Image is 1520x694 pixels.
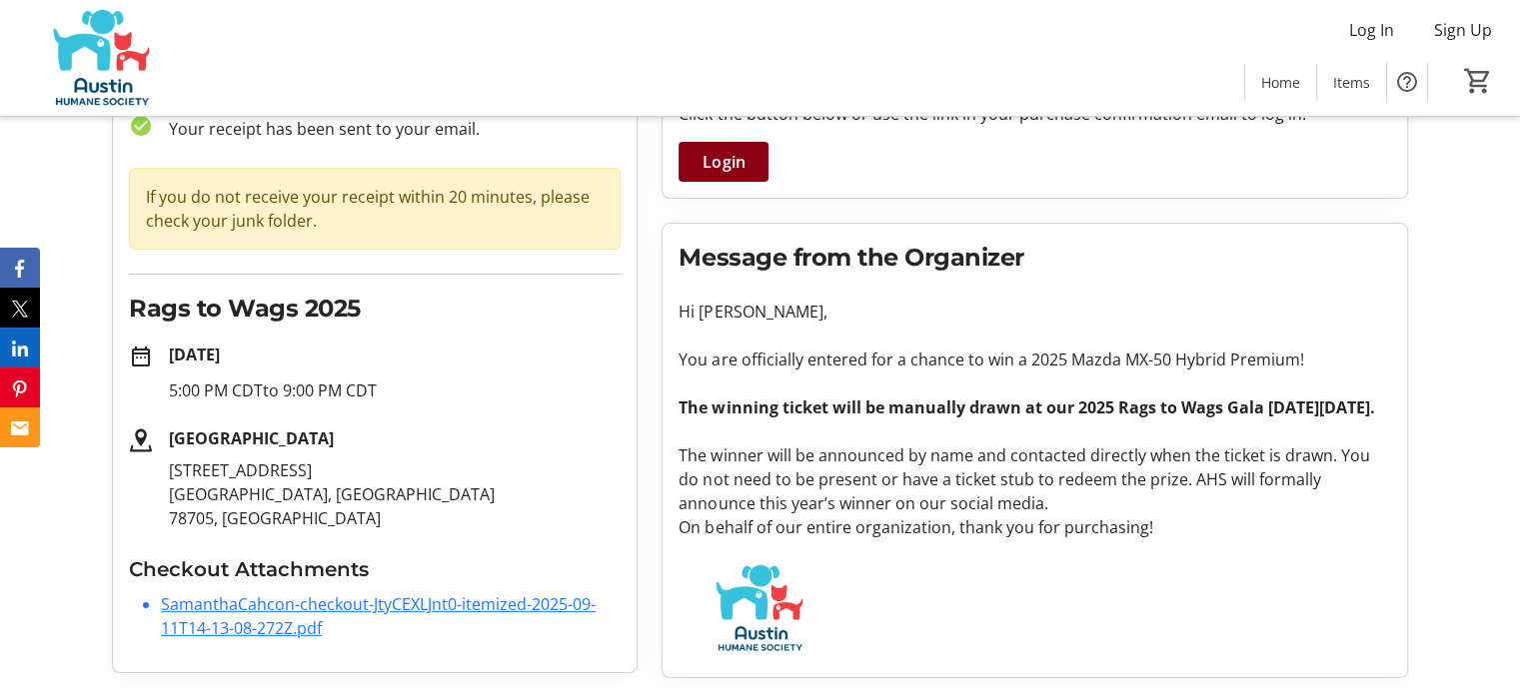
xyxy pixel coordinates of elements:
p: The winner will be announced by name and contacted directly when the ticket is drawn. You do not ... [679,443,1391,515]
p: Hi [PERSON_NAME], [679,300,1391,324]
img: Austin Humane Society logo [679,563,838,653]
h2: Rags to Wags 2025 [129,291,621,327]
span: Sign Up [1434,18,1492,42]
a: SamanthaCahcon-checkout-JtyCEXLJnt0-itemized-2025-09-11T14-13-08-272Z.pdf [161,593,596,639]
strong: [GEOGRAPHIC_DATA] [169,427,334,449]
span: Items [1333,72,1370,93]
img: Austin Humane Society's Logo [12,8,190,108]
button: Login [679,142,768,182]
strong: [DATE] [169,344,220,365]
a: Items [1317,64,1386,101]
h3: Checkout Attachments [129,554,621,584]
span: Login [703,150,745,174]
span: Log In [1349,18,1394,42]
button: Help [1387,62,1427,102]
button: Sign Up [1418,14,1508,46]
p: Your receipt has been sent to your email. [153,117,621,141]
mat-icon: check_circle [129,114,153,138]
strong: The winning ticket will be manually drawn at our 2025 Rags to Wags Gala [DATE][DATE]. [679,396,1374,418]
p: 5:00 PM CDT to 9:00 PM CDT [169,378,621,402]
div: If you do not receive your receipt within 20 minutes, please check your junk folder. [129,168,621,250]
h2: Message from the Organizer [679,240,1391,276]
button: Cart [1460,63,1496,99]
mat-icon: date_range [129,345,153,368]
button: Log In [1333,14,1410,46]
span: Home [1261,72,1300,93]
p: [STREET_ADDRESS] [GEOGRAPHIC_DATA], [GEOGRAPHIC_DATA] 78705, [GEOGRAPHIC_DATA] [169,458,621,530]
p: You are officially entered for a chance to win a 2025 Mazda MX-50 Hybrid Premium! [679,347,1391,371]
p: On behalf of our entire organization, thank you for purchasing! [679,515,1391,539]
a: Home [1245,64,1316,101]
